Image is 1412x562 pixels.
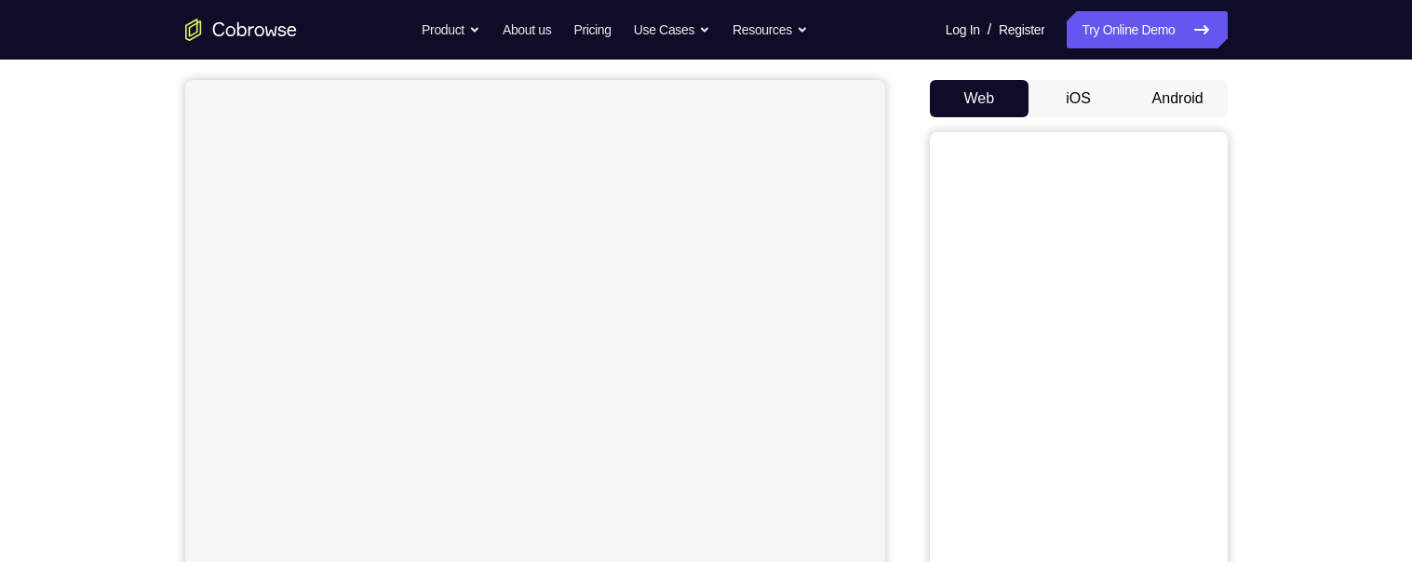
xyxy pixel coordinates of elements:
[988,19,991,41] span: /
[634,11,710,48] button: Use Cases
[1128,80,1228,117] button: Android
[1067,11,1227,48] a: Try Online Demo
[930,80,1029,117] button: Web
[999,11,1044,48] a: Register
[946,11,980,48] a: Log In
[733,11,808,48] button: Resources
[422,11,480,48] button: Product
[1029,80,1128,117] button: iOS
[185,19,297,41] a: Go to the home page
[503,11,551,48] a: About us
[573,11,611,48] a: Pricing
